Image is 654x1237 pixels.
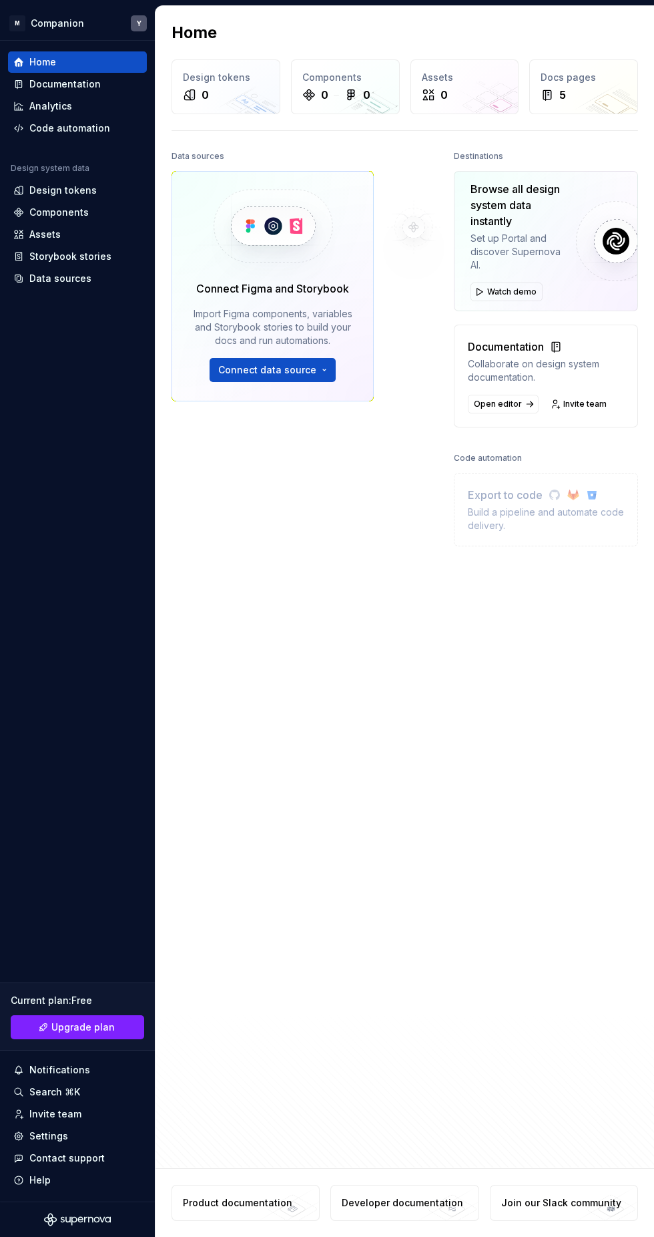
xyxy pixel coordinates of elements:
div: Design system data [11,163,89,174]
div: M [9,15,25,31]
div: Join our Slack community [501,1196,621,1210]
div: Developer documentation [342,1196,463,1210]
div: Current plan : Free [11,994,144,1007]
a: Developer documentation [330,1185,478,1221]
div: Search ⌘K [29,1085,80,1099]
a: Components [8,202,147,223]
span: Connect data source [218,363,316,377]
div: Companion [31,17,84,30]
a: Components00 [291,59,400,114]
div: Code automation [454,449,522,468]
div: Assets [422,71,508,84]
a: Settings [8,1125,147,1147]
div: Browse all design system data instantly [470,181,565,229]
div: Storybook stories [29,250,111,263]
a: Invite team [547,395,613,413]
div: Docs pages [541,71,627,84]
div: 0 [440,87,448,103]
div: Y [137,18,141,29]
div: Product documentation [183,1196,292,1210]
a: Design tokens [8,180,147,201]
div: Home [29,55,56,69]
svg: Supernova Logo [44,1213,111,1226]
button: Help [8,1170,147,1191]
a: Docs pages5 [529,59,638,114]
a: Join our Slack community [490,1185,638,1221]
button: Search ⌘K [8,1081,147,1103]
div: Data sources [172,147,224,166]
div: Components [302,71,388,84]
div: Design tokens [29,184,97,197]
div: Components [29,206,89,219]
a: Design tokens0 [172,59,280,114]
div: Notifications [29,1063,90,1077]
div: Settings [29,1129,68,1143]
span: Watch demo [487,287,537,297]
a: Home [8,51,147,73]
span: Open editor [474,399,522,409]
div: 0 [363,87,370,103]
div: Build a pipeline and automate code delivery. [468,506,624,532]
div: Help [29,1174,51,1187]
button: Upgrade plan [11,1015,144,1039]
a: Code automation [8,118,147,139]
a: Storybook stories [8,246,147,267]
div: Assets [29,228,61,241]
div: Contact support [29,1152,105,1165]
a: Data sources [8,268,147,289]
div: Code automation [29,122,110,135]
a: Documentation [8,73,147,95]
button: MCompanionY [3,9,152,37]
div: Destinations [454,147,503,166]
div: Import Figma components, variables and Storybook stories to build your docs and run automations. [191,307,354,347]
div: Connect Figma and Storybook [196,281,349,297]
span: Upgrade plan [51,1021,115,1034]
h2: Home [172,22,217,43]
div: Documentation [468,339,624,355]
a: Analytics [8,96,147,117]
a: Product documentation [172,1185,320,1221]
div: 0 [202,87,209,103]
div: Collaborate on design system documentation. [468,357,624,384]
div: 5 [559,87,566,103]
div: Documentation [29,77,101,91]
button: Notifications [8,1059,147,1081]
div: Invite team [29,1107,81,1121]
a: Open editor [468,395,539,413]
a: Assets [8,224,147,245]
div: Export to code [468,487,624,503]
div: Set up Portal and discover Supernova AI. [470,232,565,272]
div: Analytics [29,100,72,113]
button: Watch demo [470,283,543,301]
a: Invite team [8,1103,147,1125]
div: Design tokens [183,71,269,84]
button: Connect data source [210,358,336,382]
div: 0 [321,87,328,103]
span: Invite team [563,399,607,409]
a: Assets0 [410,59,519,114]
div: Data sources [29,272,91,285]
button: Contact support [8,1147,147,1169]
